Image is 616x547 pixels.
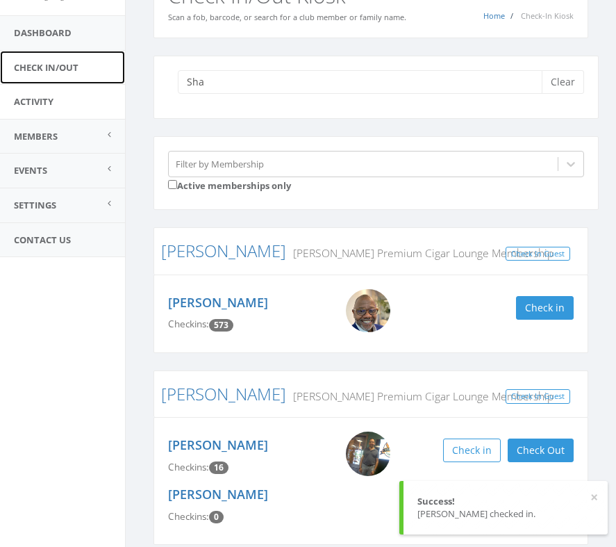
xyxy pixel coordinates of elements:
button: Check Out [508,439,574,462]
label: Active memberships only [168,177,291,193]
a: Home [483,10,505,21]
span: Checkins: [168,461,209,473]
img: VP.jpg [346,289,390,333]
a: [PERSON_NAME] [161,239,286,262]
img: Shazib_Hassan_yV284oP.png [346,432,390,476]
span: Checkins: [168,510,209,523]
span: Checkin count [209,462,228,474]
span: Settings [14,199,56,211]
span: Contact Us [14,234,71,246]
div: Success! [417,495,594,508]
a: [PERSON_NAME] [168,486,268,503]
a: Check In Guest [506,389,570,404]
button: × [590,491,598,505]
a: [PERSON_NAME] [168,294,268,311]
a: Check In Guest [506,247,570,261]
span: Check-In Kiosk [521,10,574,21]
small: [PERSON_NAME] Premium Cigar Lounge Membership [286,245,553,261]
div: Filter by Membership [176,157,264,170]
span: Events [14,164,47,177]
small: [PERSON_NAME] Premium Cigar Lounge Membership [286,389,553,404]
div: [PERSON_NAME] checked in. [417,507,594,521]
input: Search a name to check in [178,70,552,94]
span: Members [14,130,58,142]
a: [PERSON_NAME] [161,382,286,405]
span: Checkins: [168,318,209,330]
button: Check in [443,439,501,462]
small: Scan a fob, barcode, or search for a club member or family name. [168,12,406,22]
button: Clear [542,70,584,94]
a: [PERSON_NAME] [168,436,268,453]
span: Checkin count [209,319,233,332]
input: Active memberships only [168,180,177,189]
button: Check in [516,296,574,320]
span: Checkin count [209,511,224,523]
